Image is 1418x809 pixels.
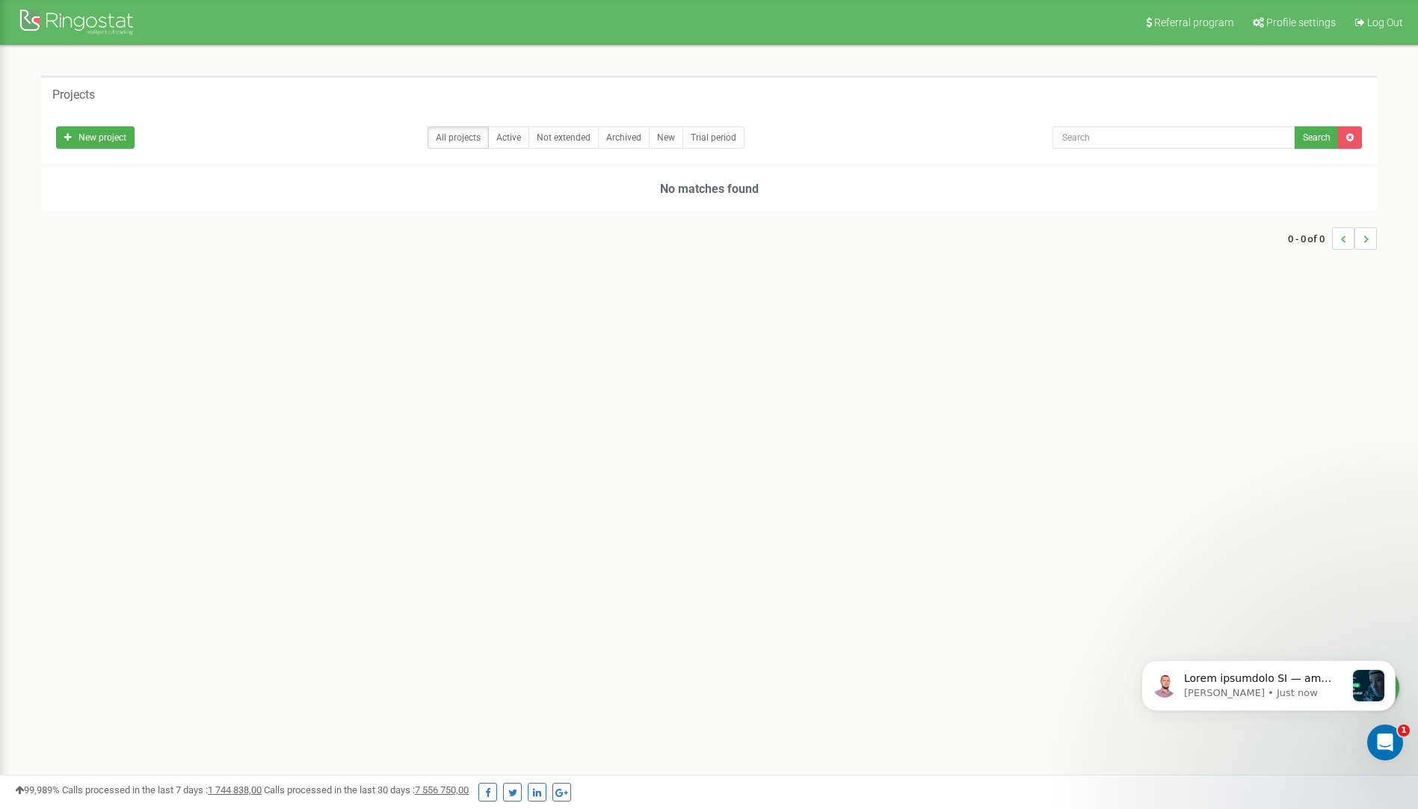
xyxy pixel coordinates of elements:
[428,126,489,149] a: All projects
[208,784,262,796] u: 1 744 838,00
[488,126,529,149] a: Active
[649,126,683,149] a: New
[41,167,1377,211] h3: No matches found
[1367,725,1403,760] iframe: Intercom live chat
[682,126,745,149] a: Trial period
[1119,630,1418,769] iframe: Intercom notifications message
[1295,126,1339,149] button: Search
[56,126,135,149] a: New project
[1288,227,1332,250] span: 0 - 0 of 0
[528,126,599,149] a: Not extended
[15,784,60,796] span: 99,989%
[1052,126,1295,149] input: Search
[62,784,262,796] span: Calls processed in the last 7 days :
[264,784,469,796] span: Calls processed in the last 30 days :
[1266,16,1336,28] span: Profile settings
[1288,212,1377,265] nav: ...
[1398,725,1410,736] span: 1
[52,88,95,102] h5: Projects
[598,126,650,149] a: Archived
[1154,16,1233,28] span: Referral program
[415,784,469,796] u: 7 556 750,00
[1367,16,1403,28] span: Log Out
